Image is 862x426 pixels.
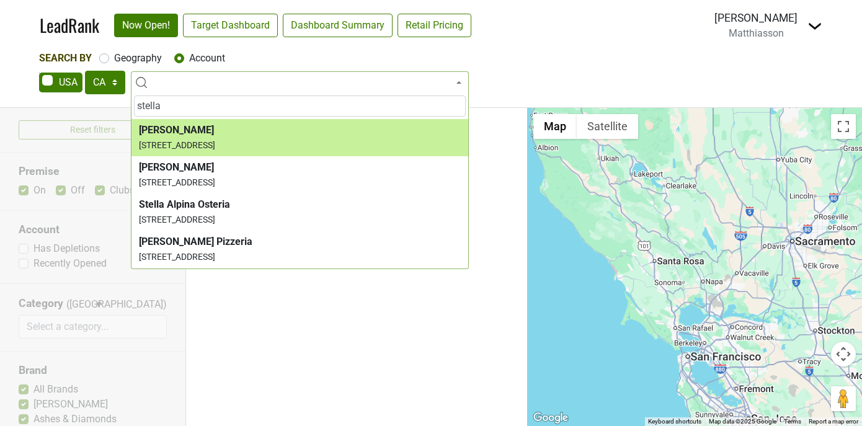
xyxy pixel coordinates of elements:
[139,236,252,247] b: [PERSON_NAME] Pizzeria
[114,14,178,37] a: Now Open!
[809,418,858,425] a: Report a map error
[139,252,215,262] small: [STREET_ADDRESS]
[39,52,92,64] span: Search By
[189,51,225,66] label: Account
[40,12,99,38] a: LeadRank
[139,124,214,136] b: [PERSON_NAME]
[283,14,393,37] a: Dashboard Summary
[831,114,856,139] button: Toggle fullscreen view
[577,114,638,139] button: Show satellite imagery
[729,27,784,39] span: Matthiasson
[139,161,214,173] b: [PERSON_NAME]
[183,14,278,37] a: Target Dashboard
[530,410,571,426] img: Google
[530,410,571,426] a: Open this area in Google Maps (opens a new window)
[114,51,162,66] label: Geography
[398,14,471,37] a: Retail Pricing
[139,198,230,210] b: Stella Alpina Osteria
[784,418,801,425] a: Terms (opens in new tab)
[714,10,798,26] div: [PERSON_NAME]
[648,417,701,426] button: Keyboard shortcuts
[139,177,215,187] small: [STREET_ADDRESS]
[709,418,776,425] span: Map data ©2025 Google
[831,342,856,366] button: Map camera controls
[139,140,215,150] small: [STREET_ADDRESS]
[139,215,215,224] small: [STREET_ADDRESS]
[831,386,856,411] button: Drag Pegman onto the map to open Street View
[533,114,577,139] button: Show street map
[807,19,822,33] img: Dropdown Menu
